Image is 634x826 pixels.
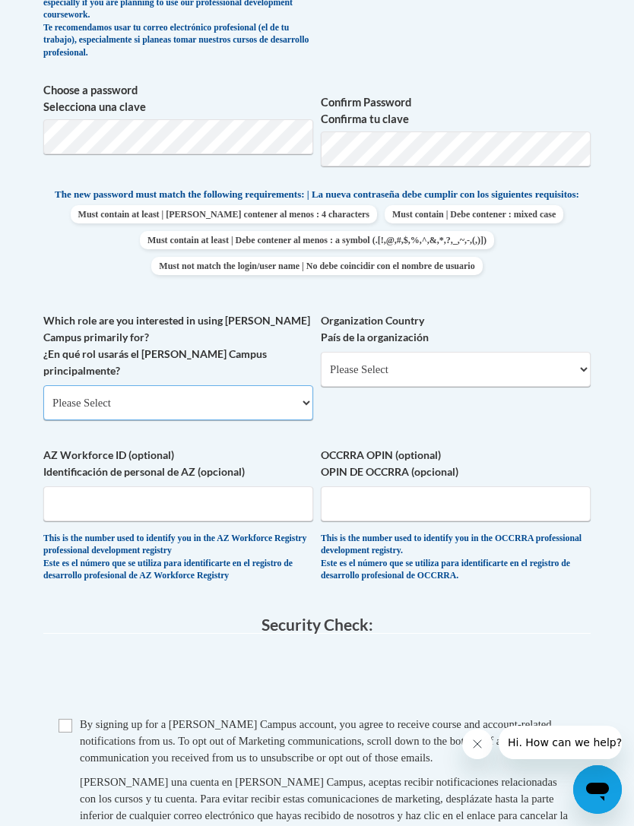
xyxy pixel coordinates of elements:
[80,718,552,764] span: By signing up for a [PERSON_NAME] Campus account, you agree to receive course and account-related...
[201,649,433,708] iframe: reCAPTCHA
[140,231,494,249] span: Must contain at least | Debe contener al menos : a symbol (.[!,@,#,$,%,^,&,*,?,_,~,-,(,)])
[151,257,482,275] span: Must not match the login/user name | No debe coincidir con el nombre de usuario
[71,205,377,223] span: Must contain at least | [PERSON_NAME] contener al menos : 4 characters
[499,726,622,759] iframe: Message from company
[321,533,591,583] div: This is the number used to identify you in the OCCRRA professional development registry. Este es ...
[43,82,313,116] label: Choose a password Selecciona una clave
[262,615,373,634] span: Security Check:
[462,729,493,759] iframe: Close message
[43,312,313,379] label: Which role are you interested in using [PERSON_NAME] Campus primarily for? ¿En qué rol usarás el ...
[385,205,563,223] span: Must contain | Debe contener : mixed case
[43,533,313,583] div: This is the number used to identify you in the AZ Workforce Registry professional development reg...
[573,765,622,814] iframe: Button to launch messaging window
[321,94,591,128] label: Confirm Password Confirma tu clave
[43,447,313,480] label: AZ Workforce ID (optional) Identificación de personal de AZ (opcional)
[55,188,579,201] span: The new password must match the following requirements: | La nueva contraseña debe cumplir con lo...
[321,312,591,346] label: Organization Country País de la organización
[321,447,591,480] label: OCCRRA OPIN (optional) OPIN DE OCCRRA (opcional)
